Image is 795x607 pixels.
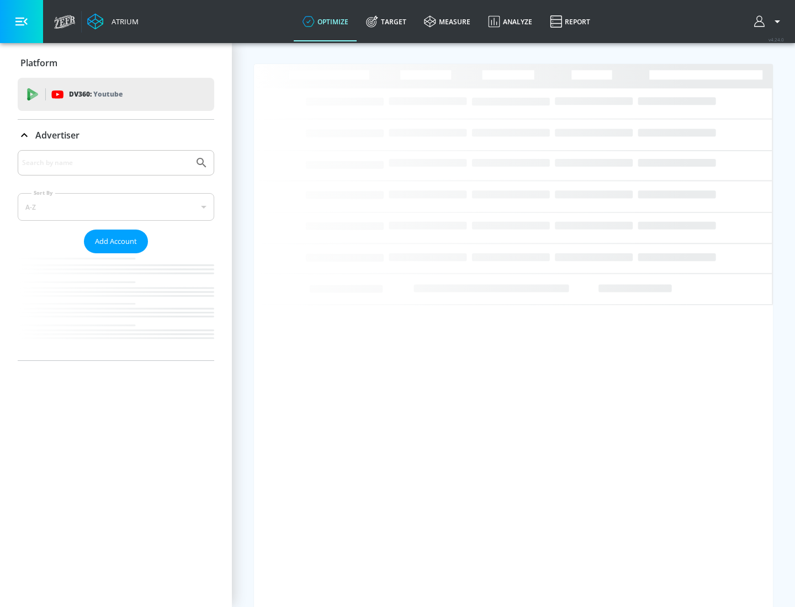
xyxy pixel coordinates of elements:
p: Advertiser [35,129,79,141]
input: Search by name [22,156,189,170]
a: Target [357,2,415,41]
div: Advertiser [18,150,214,360]
div: DV360: Youtube [18,78,214,111]
a: measure [415,2,479,41]
div: A-Z [18,193,214,221]
div: Atrium [107,17,139,26]
span: v 4.24.0 [768,36,784,42]
a: Analyze [479,2,541,41]
div: Platform [18,47,214,78]
p: DV360: [69,88,123,100]
a: optimize [294,2,357,41]
button: Add Account [84,230,148,253]
a: Report [541,2,599,41]
span: Add Account [95,235,137,248]
a: Atrium [87,13,139,30]
p: Platform [20,57,57,69]
label: Sort By [31,189,55,196]
p: Youtube [93,88,123,100]
nav: list of Advertiser [18,253,214,360]
div: Advertiser [18,120,214,151]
